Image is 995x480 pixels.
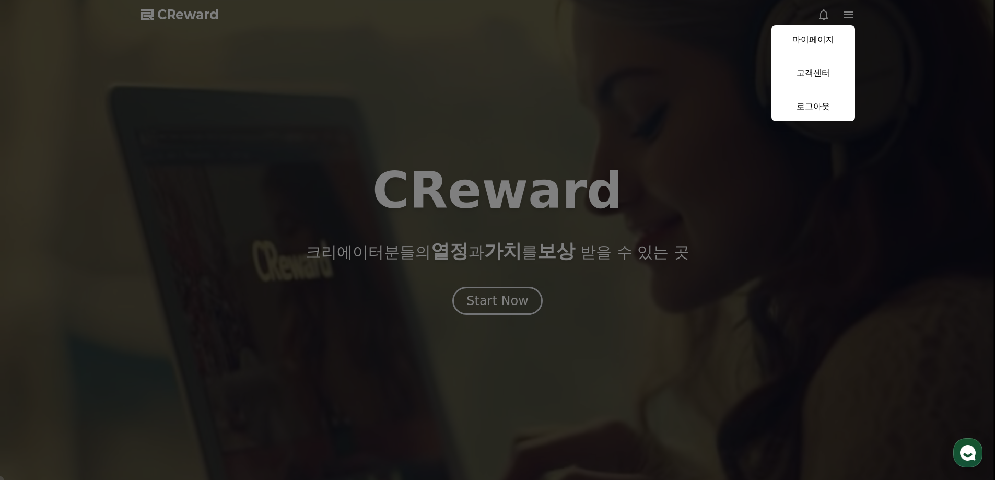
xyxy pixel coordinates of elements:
span: 대화 [96,347,108,356]
a: 홈 [3,331,69,357]
a: 마이페이지 [771,25,855,54]
button: 마이페이지 고객센터 로그아웃 [771,25,855,121]
a: 설정 [135,331,201,357]
a: 로그아웃 [771,92,855,121]
a: 대화 [69,331,135,357]
span: 설정 [161,347,174,355]
a: 고객센터 [771,58,855,88]
span: 홈 [33,347,39,355]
